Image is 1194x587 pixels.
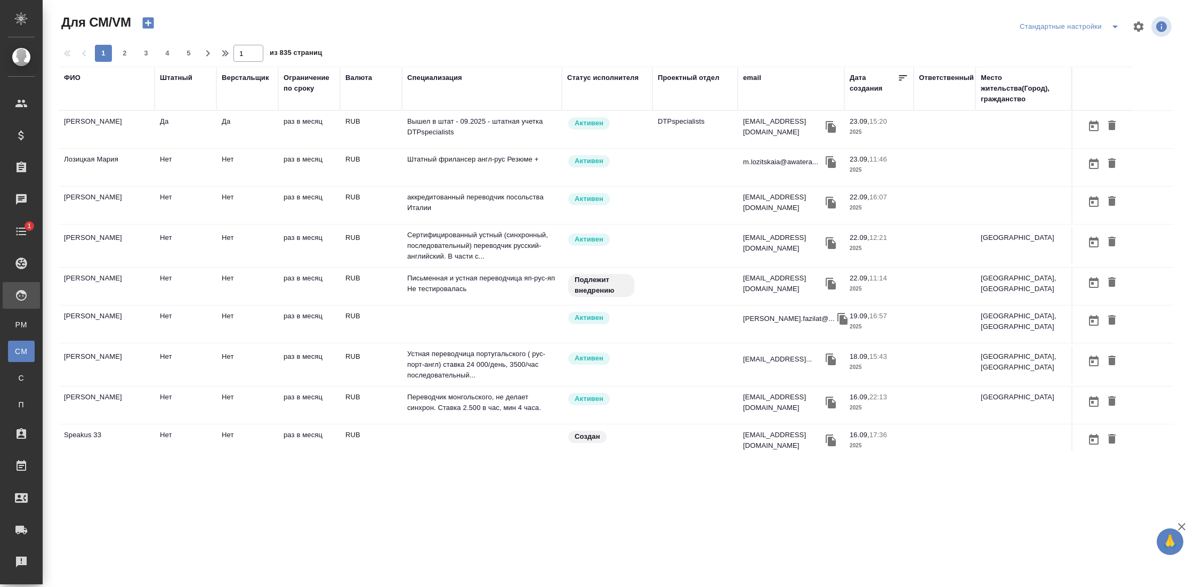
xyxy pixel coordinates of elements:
[823,276,839,292] button: Скопировать
[743,73,761,83] div: email
[407,392,556,413] p: Переводчик монгольского, не делает синхрон. Ставка 2.500 в час, мин 4 часа.
[407,230,556,262] p: Сертифицированный устный (синхронный, последовательный) переводчик русский-английский. В части с...
[575,431,600,442] p: Создан
[278,346,340,383] td: раз в месяц
[1103,392,1121,412] button: Удалить
[567,192,647,206] div: Рядовой исполнитель: назначай с учетом рейтинга
[575,275,628,296] p: Подлежит внедрению
[155,424,216,462] td: Нет
[1151,17,1174,37] span: Посмотреть информацию
[340,268,402,305] td: RUB
[850,203,908,213] p: 2025
[1157,528,1183,555] button: 🙏
[284,73,335,94] div: Ограничение по сроку
[850,362,908,373] p: 2025
[575,234,603,245] p: Активен
[278,424,340,462] td: раз в месяц
[278,149,340,186] td: раз в месяц
[1085,392,1103,412] button: Открыть календарь загрузки
[407,192,556,213] p: аккредитованный переводчик посольства Италии
[575,194,603,204] p: Активен
[59,387,155,424] td: [PERSON_NAME]
[135,14,161,32] button: Создать
[278,268,340,305] td: раз в месяц
[59,227,155,264] td: [PERSON_NAME]
[138,48,155,59] span: 3
[159,45,176,62] button: 4
[59,149,155,186] td: Лозицкая Мария
[567,273,647,298] div: Свежая кровь: на первые 3 заказа по тематике ставь редактора и фиксируй оценки
[1085,192,1103,212] button: Открыть календарь загрузки
[869,234,887,242] p: 12:21
[850,274,869,282] p: 22.09,
[850,284,908,294] p: 2025
[155,346,216,383] td: Нет
[567,116,647,131] div: Рядовой исполнитель: назначай с учетом рейтинга
[13,346,29,357] span: CM
[340,346,402,383] td: RUB
[160,73,192,83] div: Штатный
[340,187,402,224] td: RUB
[850,234,869,242] p: 22.09,
[59,111,155,148] td: [PERSON_NAME]
[850,127,908,138] p: 2025
[575,312,603,323] p: Активен
[116,45,133,62] button: 2
[59,424,155,462] td: Speakus 33
[13,373,29,383] span: С
[869,352,887,360] p: 15:43
[823,235,839,251] button: Скопировать
[823,432,839,448] button: Скопировать
[180,45,197,62] button: 5
[407,349,556,381] p: Устная переводчица португальского ( рус-порт-англ) ставка 24 000/день, 3500/час последовательный...
[155,227,216,264] td: Нет
[1085,351,1103,371] button: Открыть календарь загрузки
[850,440,908,451] p: 2025
[216,387,278,424] td: Нет
[850,352,869,360] p: 18.09,
[216,149,278,186] td: Нет
[869,393,887,401] p: 22:13
[59,268,155,305] td: [PERSON_NAME]
[59,346,155,383] td: [PERSON_NAME]
[407,154,556,165] p: Штатный фрилансер англ-рус Резюме +
[3,218,40,245] a: 1
[1103,116,1121,136] button: Удалить
[850,393,869,401] p: 16.09,
[8,394,35,415] a: П
[278,187,340,224] td: раз в месяц
[278,111,340,148] td: раз в месяц
[869,155,887,163] p: 11:46
[155,187,216,224] td: Нет
[850,403,908,413] p: 2025
[850,312,869,320] p: 19.09,
[975,268,1071,305] td: [GEOGRAPHIC_DATA], [GEOGRAPHIC_DATA]
[823,395,839,411] button: Скопировать
[159,48,176,59] span: 4
[278,227,340,264] td: раз в месяц
[658,73,720,83] div: Проектный отдел
[340,387,402,424] td: RUB
[216,424,278,462] td: Нет
[823,351,839,367] button: Скопировать
[835,311,851,327] button: Скопировать
[850,117,869,125] p: 23.09,
[743,232,823,254] p: [EMAIL_ADDRESS][DOMAIN_NAME]
[1103,192,1121,212] button: Удалить
[222,73,269,83] div: Верстальщик
[340,305,402,343] td: RUB
[1126,14,1151,39] span: Настроить таблицу
[1161,530,1179,553] span: 🙏
[975,387,1071,424] td: [GEOGRAPHIC_DATA]
[216,187,278,224] td: Нет
[823,195,839,211] button: Скопировать
[850,431,869,439] p: 16.09,
[743,116,823,138] p: [EMAIL_ADDRESS][DOMAIN_NAME]
[869,431,887,439] p: 17:36
[340,424,402,462] td: RUB
[567,351,647,366] div: Рядовой исполнитель: назначай с учетом рейтинга
[743,157,818,167] p: m.lozitskaia@awatera...
[138,45,155,62] button: 3
[575,353,603,364] p: Активен
[155,111,216,148] td: Да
